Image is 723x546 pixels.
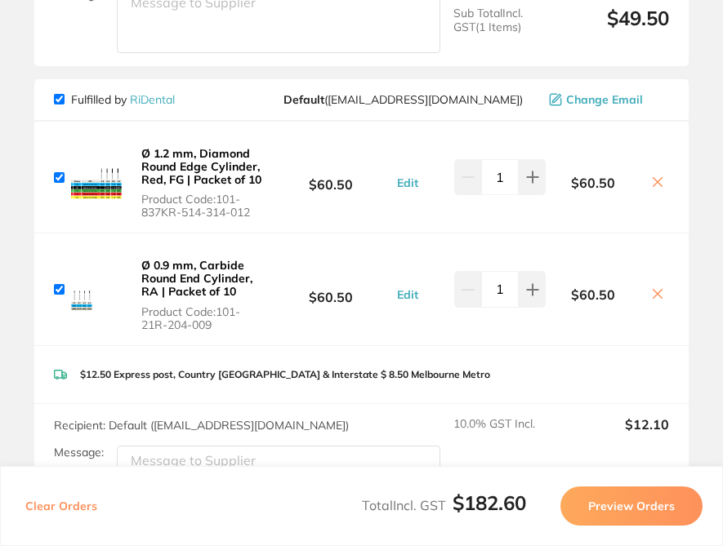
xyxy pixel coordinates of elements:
b: Default [283,92,324,107]
img: bXZob2lwbw [71,151,123,203]
output: $49.50 [568,7,669,52]
b: Ø 1.2 mm, Diamond Round Edge Cylinder, Red, FG | Packet of 10 [141,146,261,187]
button: Clear Orders [20,486,102,526]
span: info@rosler.com.au [283,93,523,106]
p: $12.50 Express post, Country [GEOGRAPHIC_DATA] & Interstate $ 8.50 Melbourne Metro [80,369,490,380]
b: $60.50 [546,175,640,190]
button: Edit [392,287,423,302]
img: anQ5bG5sZA [71,264,123,316]
span: Product Code: 101-21R-204-009 [141,305,265,331]
p: Fulfilled by [71,93,175,106]
span: Product Code: 101-837KR-514-314-012 [141,193,265,219]
span: Sub Total Incl. GST ( 1 Items) [453,7,555,52]
button: Edit [392,175,423,190]
button: Ø 1.2 mm, Diamond Round Edge Cylinder, Red, FG | Packet of 10 Product Code:101-837KR-514-314-012 [136,146,270,220]
span: Recipient: Default ( [EMAIL_ADDRESS][DOMAIN_NAME] ) [54,418,349,433]
span: Change Email [566,93,643,106]
span: 10.0 % GST Incl. [453,417,555,452]
label: Message: [54,446,104,459]
button: Change Email [544,92,669,107]
b: $60.50 [270,162,393,193]
b: $60.50 [270,274,393,304]
output: $12.10 [568,417,669,452]
b: $60.50 [546,287,640,302]
button: Ø 0.9 mm, Carbide Round End Cylinder, RA | Packet of 10 Product Code:101-21R-204-009 [136,258,270,331]
output: $133.10 [568,465,669,511]
span: Sub Total Incl. GST ( 2 Items) [453,465,555,511]
b: Ø 0.9 mm, Carbide Round End Cylinder, RA | Packet of 10 [141,258,252,299]
a: RiDental [130,92,175,107]
b: $182.60 [453,491,526,515]
button: Preview Orders [560,486,703,526]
